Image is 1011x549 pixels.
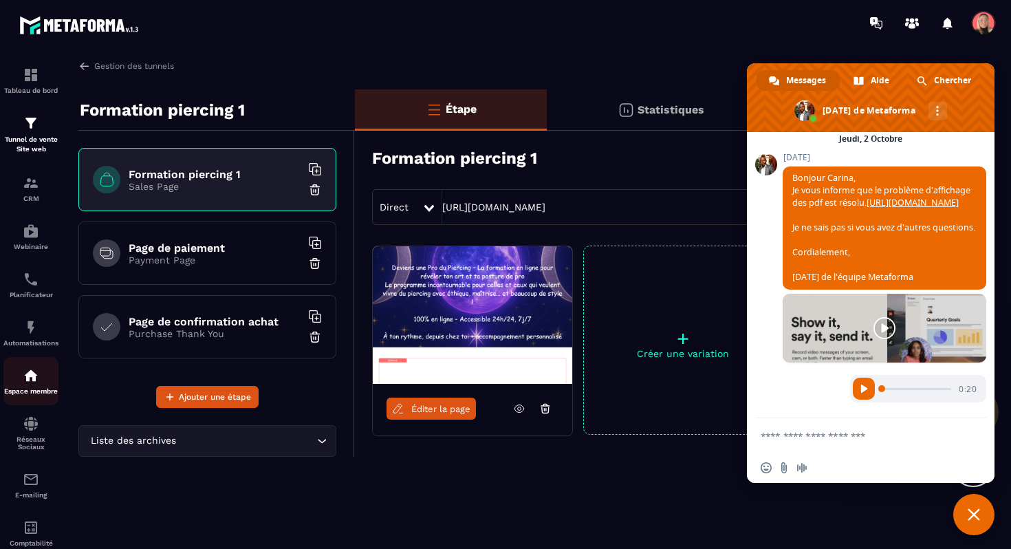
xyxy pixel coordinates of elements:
img: logo [19,12,143,38]
div: Messages [757,70,840,91]
img: arrow [78,60,91,72]
div: Chercher [904,70,985,91]
p: Créer une variation [584,348,782,359]
img: social-network [23,416,39,432]
img: trash [308,330,322,344]
span: [DATE] [783,153,986,162]
span: Écouter l'audio [853,378,875,400]
img: formation [23,67,39,83]
a: Gestion des tunnels [78,60,174,72]
span: Bonjour Carina, Je vous informe que le problème d'affichage des pdf est résolu. Je ne sais pas si... [792,172,975,283]
span: Insérer un emoji [761,462,772,473]
p: E-mailing [3,491,58,499]
p: CRM [3,195,58,202]
img: trash [308,257,322,270]
span: Liste des archives [87,433,179,449]
span: Messages [786,70,826,91]
h6: Page de paiement [129,241,301,255]
a: formationformationCRM [3,164,58,213]
a: [URL][DOMAIN_NAME] [442,202,545,213]
img: accountant [23,519,39,536]
p: Planificateur [3,291,58,299]
img: formation [23,175,39,191]
span: Chercher [934,70,971,91]
p: Sales Page [129,181,301,192]
h6: Page de confirmation achat [129,315,301,328]
img: email [23,471,39,488]
input: Search for option [179,433,314,449]
div: Jeudi, 2 Octobre [839,135,902,143]
button: Ajouter une étape [156,386,259,408]
a: automationsautomationsEspace membre [3,357,58,405]
span: Direct [380,202,409,213]
img: automations [23,319,39,336]
p: Tunnel de vente Site web [3,135,58,154]
p: Webinaire [3,243,58,250]
p: + [584,329,782,348]
img: stats.20deebd0.svg [618,102,634,118]
p: Statistiques [638,103,704,116]
a: formationformationTableau de bord [3,56,58,105]
p: Réseaux Sociaux [3,435,58,451]
p: Espace membre [3,387,58,395]
span: Message audio [796,462,807,473]
img: formation [23,115,39,131]
div: Autres canaux [928,102,947,120]
h6: Formation piercing 1 [129,168,301,181]
div: Aide [841,70,903,91]
a: automationsautomationsAutomatisations [3,309,58,357]
a: schedulerschedulerPlanificateur [3,261,58,309]
a: social-networksocial-networkRéseaux Sociaux [3,405,58,461]
span: Ajouter une étape [179,390,251,404]
p: Payment Page [129,255,301,266]
p: Comptabilité [3,539,58,547]
p: Étape [446,103,477,116]
span: 0:20 [959,383,977,395]
span: Aide [871,70,889,91]
img: image [373,246,572,384]
p: Automatisations [3,339,58,347]
p: Tableau de bord [3,87,58,94]
a: formationformationTunnel de vente Site web [3,105,58,164]
img: scheduler [23,271,39,288]
a: [URL][DOMAIN_NAME] [867,197,959,208]
h3: Formation piercing 1 [372,149,537,168]
img: trash [308,183,322,197]
img: bars-o.4a397970.svg [426,101,442,118]
span: Éditer la page [411,404,470,414]
span: Envoyer un fichier [779,462,790,473]
a: automationsautomationsWebinaire [3,213,58,261]
a: emailemailE-mailing [3,461,58,509]
textarea: Entrez votre message... [761,430,950,442]
img: automations [23,367,39,384]
div: Search for option [78,425,336,457]
a: Éditer la page [387,398,476,420]
p: Formation piercing 1 [80,96,245,124]
img: automations [23,223,39,239]
div: Fermer le chat [953,494,994,535]
p: Purchase Thank You [129,328,301,339]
